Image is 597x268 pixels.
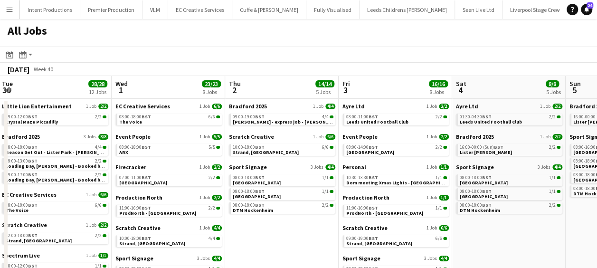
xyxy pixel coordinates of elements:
span: 24 [587,2,593,9]
button: Seen Live Ltd [455,0,502,19]
div: [DATE] [8,65,29,74]
button: Intent Productions [20,0,80,19]
button: Cuffe & [PERSON_NAME] [232,0,306,19]
span: Week 40 [31,66,55,73]
a: 24 [581,4,592,15]
button: Premier Production [80,0,142,19]
button: Liverpool Stage Crew [502,0,568,19]
button: EC Creative Services [168,0,232,19]
button: VLM [142,0,168,19]
button: Leeds Childrens [PERSON_NAME] [360,0,455,19]
button: Fully Visualised [306,0,360,19]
